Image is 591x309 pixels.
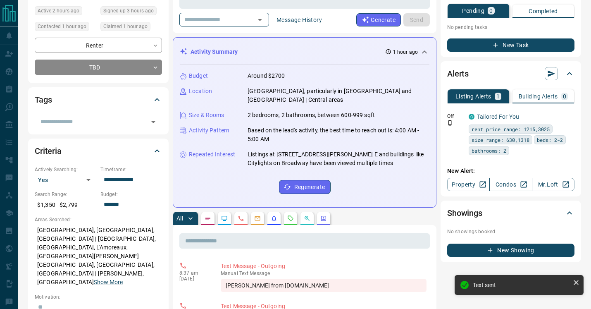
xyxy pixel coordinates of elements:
p: Budget: [100,191,162,198]
span: Signed up 3 hours ago [103,7,154,15]
div: Yes [35,173,96,187]
button: Open [148,116,159,128]
p: Activity Summary [191,48,238,56]
p: $1,350 - $2,799 [35,198,96,212]
p: Actively Searching: [35,166,96,173]
span: size range: 630,1318 [472,136,529,144]
div: Wed Aug 13 2025 [35,6,96,18]
svg: Lead Browsing Activity [221,215,228,222]
p: Completed [529,8,558,14]
svg: Notes [205,215,211,222]
p: Building Alerts [519,93,558,99]
p: [DATE] [179,276,208,282]
svg: Opportunities [304,215,310,222]
span: beds: 2-2 [537,136,563,144]
p: Location [189,87,212,96]
button: Open [254,14,266,26]
p: No showings booked [447,228,574,235]
p: Activity Pattern [189,126,229,135]
p: Listing Alerts [455,93,491,99]
p: Size & Rooms [189,111,224,120]
span: Contacted 1 hour ago [38,22,86,31]
svg: Emails [254,215,261,222]
button: Regenerate [279,180,331,194]
span: Active 2 hours ago [38,7,79,15]
a: Property [447,178,490,191]
p: Based on the lead's activity, the best time to reach out is: 4:00 AM - 5:00 AM [248,126,429,144]
p: Listings at [STREET_ADDRESS][PERSON_NAME] E and buildings like Citylights on Broadway have been v... [248,150,429,168]
button: Generate [356,13,401,26]
p: [GEOGRAPHIC_DATA], [GEOGRAPHIC_DATA], [GEOGRAPHIC_DATA] | [GEOGRAPHIC_DATA], [GEOGRAPHIC_DATA], L... [35,223,162,289]
div: Wed Aug 13 2025 [100,6,162,18]
h2: Showings [447,206,482,220]
div: Activity Summary1 hour ago [180,44,429,60]
p: Around $2700 [248,72,285,80]
h2: Tags [35,93,52,106]
div: Wed Aug 13 2025 [35,22,96,34]
p: 1 hour ago [393,48,418,56]
div: Text sent [473,282,570,288]
p: Areas Searched: [35,216,162,223]
svg: Listing Alerts [271,215,277,222]
svg: Requests [287,215,294,222]
h2: Alerts [447,67,469,80]
p: 2 bedrooms, 2 bathrooms, between 600-999 sqft [248,111,375,120]
div: Alerts [447,64,574,84]
div: TBD [35,60,162,75]
p: No pending tasks [447,21,574,34]
p: Text Message [221,271,427,276]
p: 0 [563,93,566,99]
p: 1 [496,93,500,99]
p: 0 [489,8,493,14]
div: Showings [447,203,574,223]
svg: Agent Actions [320,215,327,222]
p: Search Range: [35,191,96,198]
p: Repeated Interest [189,150,235,159]
span: manual [221,271,238,276]
button: New Task [447,38,574,52]
span: Claimed 1 hour ago [103,22,148,31]
div: condos.ca [469,114,474,120]
span: rent price range: 1215,3025 [472,125,550,133]
p: Timeframe: [100,166,162,173]
a: Condos [489,178,532,191]
button: Message History [272,13,327,26]
p: New Alert: [447,167,574,175]
h2: Criteria [35,144,62,158]
div: Criteria [35,141,162,161]
a: Tailored For You [477,113,519,120]
p: Pending [462,8,484,14]
svg: Push Notification Only [447,120,453,126]
a: Mr.Loft [532,178,574,191]
p: 8:37 am [179,270,208,276]
p: Budget [189,72,208,80]
svg: Calls [238,215,244,222]
p: Text Message - Outgoing [221,262,427,271]
button: New Showing [447,244,574,257]
div: Tags [35,90,162,110]
p: [GEOGRAPHIC_DATA], particularly in [GEOGRAPHIC_DATA] and [GEOGRAPHIC_DATA] | Central areas [248,87,429,104]
span: bathrooms: 2 [472,146,506,155]
button: Show More [94,278,123,287]
div: Wed Aug 13 2025 [100,22,162,34]
p: Motivation: [35,293,162,301]
div: Renter [35,38,162,53]
div: [PERSON_NAME] from [DOMAIN_NAME] [221,279,427,292]
p: Off [447,113,464,120]
p: All [176,216,183,221]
